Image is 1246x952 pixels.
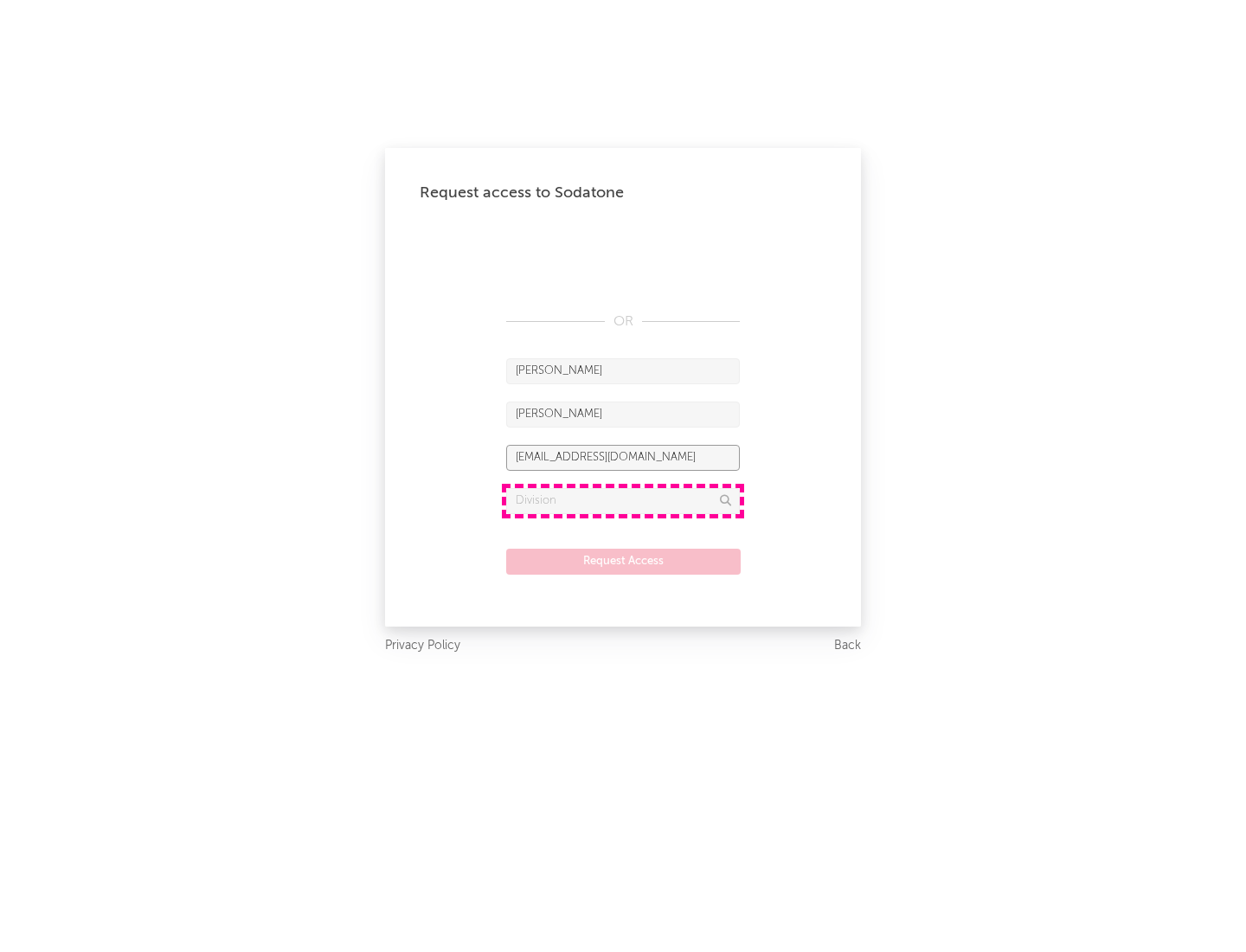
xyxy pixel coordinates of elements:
[385,635,460,657] a: Privacy Policy
[506,402,740,428] input: Last Name
[506,445,740,471] input: Email
[420,183,826,203] div: Request access to Sodatone
[506,358,740,384] input: First Name
[506,549,741,575] button: Request Access
[506,488,740,514] input: Division
[834,635,861,657] a: Back
[506,312,740,332] div: OR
